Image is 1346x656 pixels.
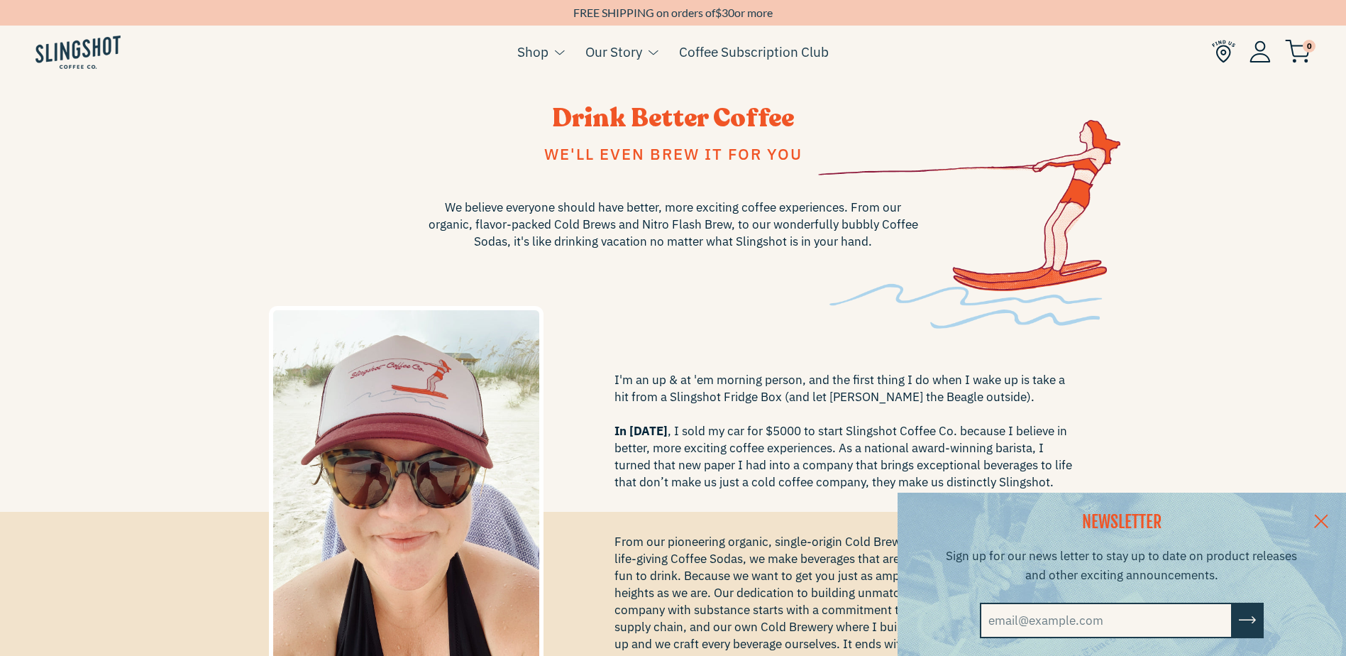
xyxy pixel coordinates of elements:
span: Drink Better Coffee [552,101,794,136]
img: Find Us [1212,40,1235,63]
h2: NEWSLETTER [944,510,1299,535]
span: We'll even brew it for you [544,143,802,164]
span: I'm an up & at 'em morning person, and the first thing I do when I wake up is take a hit from a S... [614,371,1078,491]
span: We believe everyone should have better, more exciting coffee experiences. From our organic, flavo... [425,199,922,250]
input: email@example.com [980,603,1232,638]
a: Shop [517,41,548,62]
img: cart [1285,40,1311,63]
span: In [DATE] [614,423,668,439]
img: Account [1250,40,1271,62]
span: $ [715,6,722,19]
a: Coffee Subscription Club [679,41,829,62]
span: 30 [722,6,734,19]
span: 0 [1303,40,1315,53]
a: Our Story [585,41,642,62]
a: 0 [1285,43,1311,60]
img: skiabout-1636558702133_426x.png [818,56,1120,329]
p: Sign up for our news letter to stay up to date on product releases and other exciting announcements. [944,547,1299,585]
